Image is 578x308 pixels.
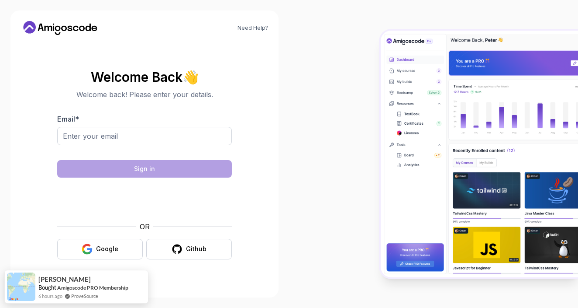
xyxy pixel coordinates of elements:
h2: Welcome Back [57,70,232,84]
button: Sign in [57,160,232,178]
img: Amigoscode Dashboard [381,31,578,277]
iframe: Widget mit Kontrollkästchen für die hCaptcha-Sicherheitsabfrage [79,183,210,216]
div: Sign in [134,164,155,173]
img: provesource social proof notification image [7,273,35,301]
button: Google [57,239,143,259]
span: Bought [38,284,56,291]
span: 👋 [182,69,199,84]
div: Github [186,245,206,253]
a: Amigoscode PRO Membership [57,284,128,291]
span: [PERSON_NAME] [38,276,91,283]
input: Enter your email [57,127,232,145]
div: Google [96,245,118,253]
p: OR [140,221,150,232]
span: 6 hours ago [38,292,62,300]
a: Need Help? [237,24,268,31]
label: Email * [57,115,79,123]
a: ProveSource [71,293,98,299]
a: Home link [21,21,100,35]
button: Github [146,239,232,259]
p: Welcome back! Please enter your details. [57,89,232,100]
